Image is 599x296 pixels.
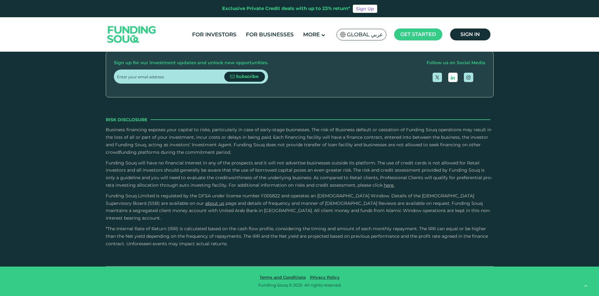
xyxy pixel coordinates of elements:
[114,59,268,67] div: Sign up for our investment updates and unlock new opportunities.
[101,19,162,50] img: Logo
[460,31,480,37] span: Sign in
[308,275,341,280] a: Privacy Policy
[293,283,302,288] span: 2025
[106,160,492,188] span: Funding Souq will have no financial interest in any of the prospects and it will not advertise bu...
[106,200,491,221] span: and details of frequency and manner of [DEMOGRAPHIC_DATA] Reviews are available on request. Fundi...
[106,193,474,206] span: Funding Souq Limited is regulated by the DFSA under license number F005822 and operates an [DEMOG...
[106,116,147,123] span: Risk Disclosure
[258,275,307,280] a: Terms and Conditions
[222,5,350,12] div: Exclusive Private Credit deals with up to 23% return*
[353,5,377,13] a: Sign Up
[258,283,292,288] span: Funding Souq ©
[190,29,238,40] a: For Investors
[448,73,458,82] a: open Linkedin
[400,31,436,37] span: Get started
[435,75,439,79] img: twitter
[427,59,485,67] div: Follow us on Social Media
[347,31,383,38] span: Global عربي
[244,29,295,40] a: For Businesses
[106,225,494,247] p: *The Internal Rate of Return (IRR) is calculated based on the cash flow profile, considering the ...
[384,182,394,188] a: here.
[450,29,490,40] a: Sign in
[304,283,341,288] span: All rights reserved
[117,70,224,84] input: Enter your email address
[340,32,346,37] img: SA Flag
[464,73,473,82] a: open Instagram
[433,73,442,82] a: open Twitter
[579,279,593,293] button: back
[205,200,224,206] a: About Us
[236,74,259,79] span: Subscribe
[224,72,265,82] button: Subscribe
[226,200,236,206] span: page
[303,31,320,38] span: More
[106,126,494,156] p: Business financing exposes your capital to risks, particularly in case of early-stage businesses....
